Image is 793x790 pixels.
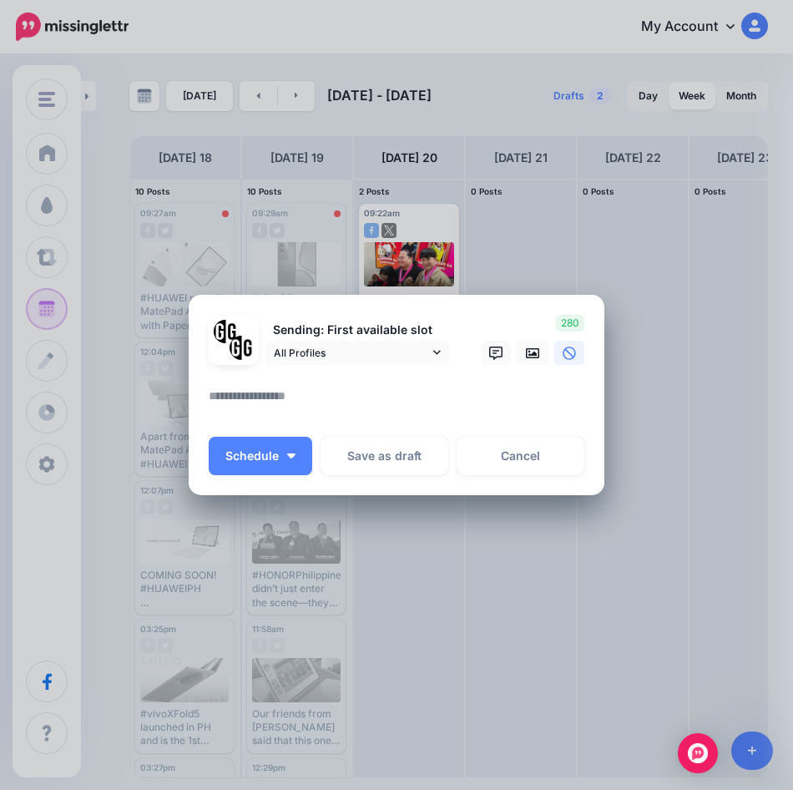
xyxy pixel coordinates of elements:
span: 280 [556,315,584,332]
p: Sending: First available slot [265,321,449,340]
img: arrow-down-white.png [287,453,295,458]
span: Schedule [225,450,279,462]
img: JT5sWCfR-79925.png [230,336,254,360]
a: All Profiles [265,341,449,365]
button: Schedule [209,437,312,475]
img: 353459792_649996473822713_4483302954317148903_n-bsa138318.png [214,320,238,344]
div: Open Intercom Messenger [678,733,718,773]
span: All Profiles [274,344,429,362]
a: Cancel [457,437,584,475]
button: Save as draft [321,437,448,475]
